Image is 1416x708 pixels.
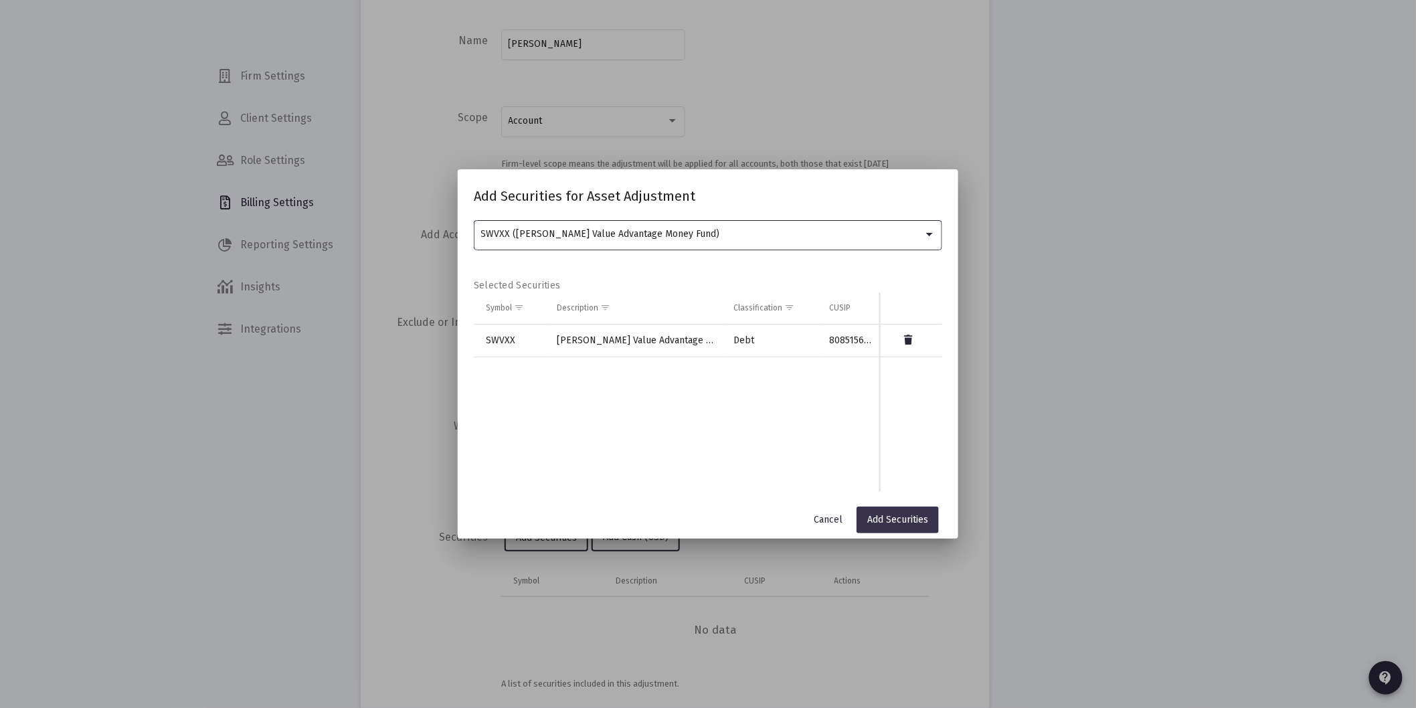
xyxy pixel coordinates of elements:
span: Show filter options for column 'Classification' [784,302,794,313]
span: Show filter options for column 'Symbol' [514,302,524,313]
div: Symbol [486,302,512,313]
td: Column Description [547,292,725,325]
td: SWVXX [474,325,547,357]
div: Debt [733,334,810,347]
div: Classification [733,302,782,313]
span: Selected Securities [474,280,560,291]
div: Data grid [474,292,942,493]
span: SWVXX ([PERSON_NAME] Value Advantage Money Fund) [481,228,720,240]
button: Cancel [803,507,853,533]
span: Show filter options for column 'Description' [600,302,610,313]
td: Column Classification [724,292,820,325]
td: Column CUSIP [820,292,882,325]
button: Add Securities [857,507,939,533]
h2: Add Securities for Asset Adjustment [474,185,942,207]
div: CUSIP [829,302,851,313]
span: Cancel [814,514,843,525]
span: Add Securities [867,514,928,525]
td: Column Symbol [474,292,547,325]
td: 808515605 [820,325,882,357]
td: [PERSON_NAME] Value Advantage Money Fund [547,325,725,357]
div: Description [557,302,598,313]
